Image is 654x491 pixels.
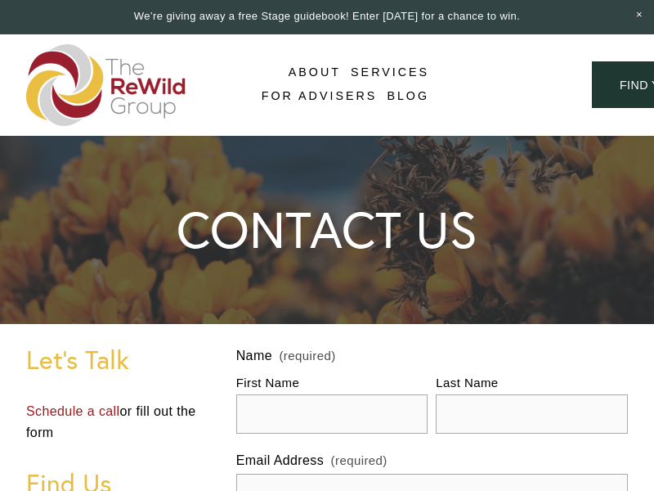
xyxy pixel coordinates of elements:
[387,85,429,109] a: Blog
[177,204,477,255] h1: CONTACT US
[26,404,120,418] a: Schedule a call
[351,62,429,83] span: Services
[26,44,186,126] img: The ReWild Group
[289,62,341,83] span: About
[262,85,378,109] a: For Advisers
[26,345,208,375] h1: Let's Talk
[26,401,208,443] p: or fill out the form
[436,373,628,394] div: Last Name
[289,61,341,85] a: folder dropdown
[351,61,429,85] a: folder dropdown
[236,373,428,394] div: First Name
[236,345,272,367] span: Name
[279,349,335,362] span: (required)
[236,450,324,471] span: Email Address
[331,451,387,471] span: (required)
